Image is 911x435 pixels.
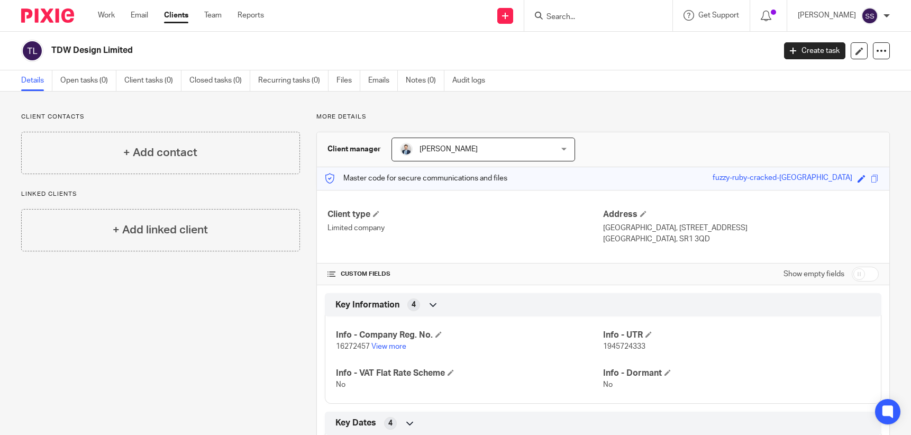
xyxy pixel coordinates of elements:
p: [GEOGRAPHIC_DATA], [STREET_ADDRESS] [603,223,879,233]
a: Clients [164,10,188,21]
div: fuzzy-ruby-cracked-[GEOGRAPHIC_DATA] [713,173,852,185]
span: 4 [412,300,416,310]
h4: Address [603,209,879,220]
a: Reports [238,10,264,21]
span: [PERSON_NAME] [420,146,478,153]
img: svg%3E [861,7,878,24]
p: [PERSON_NAME] [798,10,856,21]
h4: CUSTOM FIELDS [327,270,603,278]
input: Search [545,13,641,22]
p: Master code for secure communications and files [325,173,507,184]
span: 1945724333 [603,343,645,350]
h3: Client manager [327,144,381,155]
a: Create task [784,42,845,59]
a: Audit logs [452,70,493,91]
a: Emails [368,70,398,91]
a: Open tasks (0) [60,70,116,91]
h4: Info - VAT Flat Rate Scheme [336,368,603,379]
a: Work [98,10,115,21]
a: Client tasks (0) [124,70,181,91]
a: Team [204,10,222,21]
h4: Info - Company Reg. No. [336,330,603,341]
label: Show empty fields [784,269,844,279]
p: Limited company [327,223,603,233]
a: Details [21,70,52,91]
a: Files [336,70,360,91]
a: Recurring tasks (0) [258,70,329,91]
p: Linked clients [21,190,300,198]
h2: TDW Design Limited [51,45,625,56]
h4: Client type [327,209,603,220]
span: No [336,381,345,388]
a: View more [371,343,406,350]
span: Get Support [698,12,739,19]
h4: Info - Dormant [603,368,870,379]
p: [GEOGRAPHIC_DATA], SR1 3QD [603,234,879,244]
img: Pixie [21,8,74,23]
a: Closed tasks (0) [189,70,250,91]
span: Key Information [335,300,399,311]
h4: + Add contact [123,144,197,161]
h4: + Add linked client [113,222,208,238]
img: LinkedIn%20Profile.jpeg [400,143,413,156]
a: Notes (0) [406,70,444,91]
span: 4 [388,418,393,429]
h4: Info - UTR [603,330,870,341]
img: svg%3E [21,40,43,62]
p: More details [316,113,890,121]
p: Client contacts [21,113,300,121]
a: Email [131,10,148,21]
span: 16272457 [336,343,370,350]
span: Key Dates [335,418,376,429]
span: No [603,381,613,388]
